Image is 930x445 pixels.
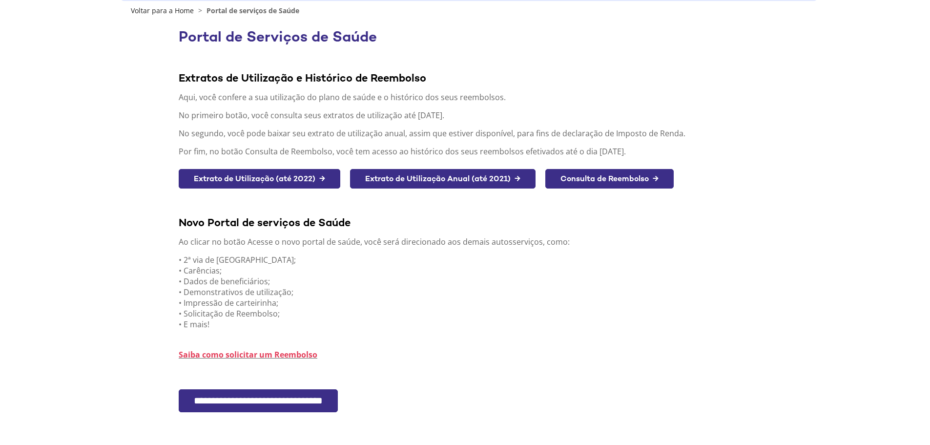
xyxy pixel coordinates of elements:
a: Consulta de Reembolso → [545,169,674,189]
p: No segundo, você pode baixar seu extrato de utilização anual, assim que estiver disponível, para ... [179,128,759,139]
div: Extratos de Utilização e Histórico de Reembolso [179,71,759,85]
p: Por fim, no botão Consulta de Reembolso, você tem acesso ao histórico dos seus reembolsos efetiva... [179,146,759,157]
a: Saiba como solicitar um Reembolso [179,349,317,360]
section: <span lang="pt-BR" dir="ltr">FacPlanPortlet - SSO Fácil</span> [179,389,759,437]
section: <span lang="pt-BR" dir="ltr">Visualizador do Conteúdo da Web</span> [179,24,759,380]
p: • 2ª via de [GEOGRAPHIC_DATA]; • Carências; • Dados de beneficiários; • Demonstrativos de utiliza... [179,254,759,330]
div: Novo Portal de serviços de Saúde [179,215,759,229]
a: Extrato de Utilização (até 2022) → [179,169,340,189]
a: Voltar para a Home [131,6,194,15]
p: Ao clicar no botão Acesse o novo portal de saúde, você será direcionado aos demais autosserviços,... [179,236,759,247]
h1: Portal de Serviços de Saúde [179,29,759,45]
span: Portal de serviços de Saúde [207,6,299,15]
p: No primeiro botão, você consulta seus extratos de utilização até [DATE]. [179,110,759,121]
p: Aqui, você confere a sua utilização do plano de saúde e o histórico dos seus reembolsos. [179,92,759,103]
a: Extrato de Utilização Anual (até 2021) → [350,169,536,189]
span: > [196,6,205,15]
